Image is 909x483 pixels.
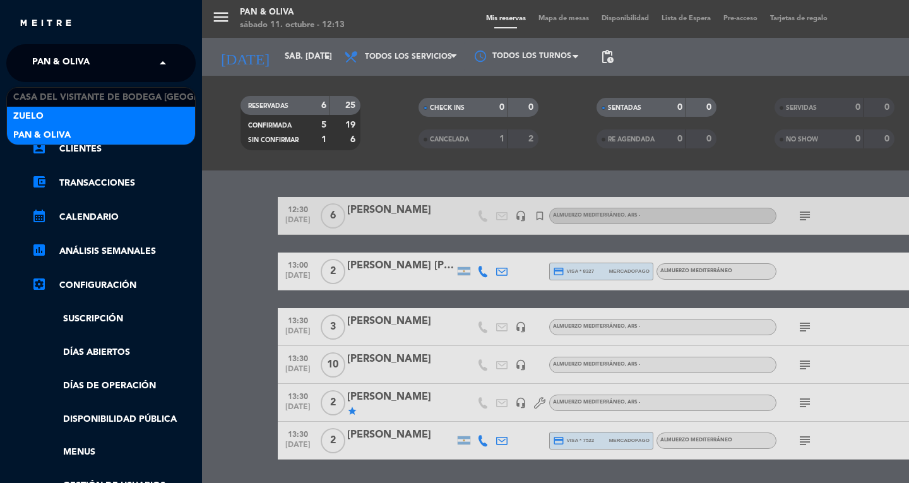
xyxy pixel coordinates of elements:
i: account_box [32,140,47,155]
a: account_balance_walletTransacciones [32,176,196,191]
a: account_boxClientes [32,141,196,157]
span: Pan & Oliva [13,128,71,143]
i: assessment [32,242,47,258]
a: Días abiertos [32,345,196,360]
a: Días de Operación [32,379,196,393]
i: calendar_month [32,208,47,224]
a: calendar_monthCalendario [32,210,196,225]
i: account_balance_wallet [32,174,47,189]
a: Disponibilidad pública [32,412,196,427]
span: Zuelo [13,109,44,124]
img: MEITRE [19,19,73,28]
a: assessmentANÁLISIS SEMANALES [32,244,196,259]
a: Suscripción [32,312,196,326]
i: settings_applications [32,277,47,292]
span: Pan & Oliva [32,50,90,76]
a: Configuración [32,278,196,293]
a: Menus [32,445,196,460]
span: Casa del Visitante de Bodega [GEOGRAPHIC_DATA][PERSON_NAME] [13,90,331,105]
